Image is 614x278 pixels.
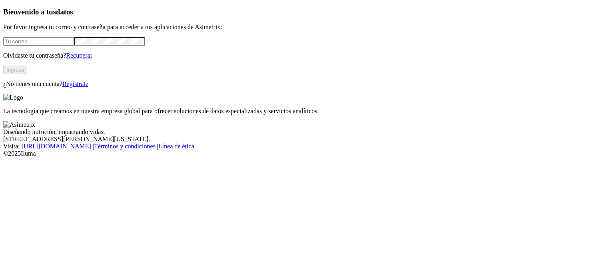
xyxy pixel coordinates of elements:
[62,80,88,87] a: Regístrate
[158,143,194,150] a: Línea de ética
[3,66,27,74] button: Ingresa
[3,8,611,16] h3: Bienvenido a tus
[3,108,611,115] p: La tecnología que creamos en nuestra empresa global para ofrecer soluciones de datos especializad...
[3,121,35,128] img: Asimetrix
[94,143,155,150] a: Términos y condiciones
[3,150,611,157] div: © 2025 Iluma
[3,80,611,88] p: ¿No tienes una cuenta?
[3,52,611,59] p: Olvidaste tu contraseña?
[3,143,611,150] div: Visita : | |
[3,128,611,136] div: Diseñando nutrición, impactando vidas.
[22,143,91,150] a: [URL][DOMAIN_NAME]
[66,52,92,59] a: Recuperar
[3,136,611,143] div: [STREET_ADDRESS][PERSON_NAME][US_STATE].
[3,24,611,31] p: Por favor ingresa tu correo y contraseña para acceder a tus aplicaciones de Asimetrix:
[3,94,23,101] img: Logo
[3,37,74,46] input: Tu correo
[56,8,73,16] span: datos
